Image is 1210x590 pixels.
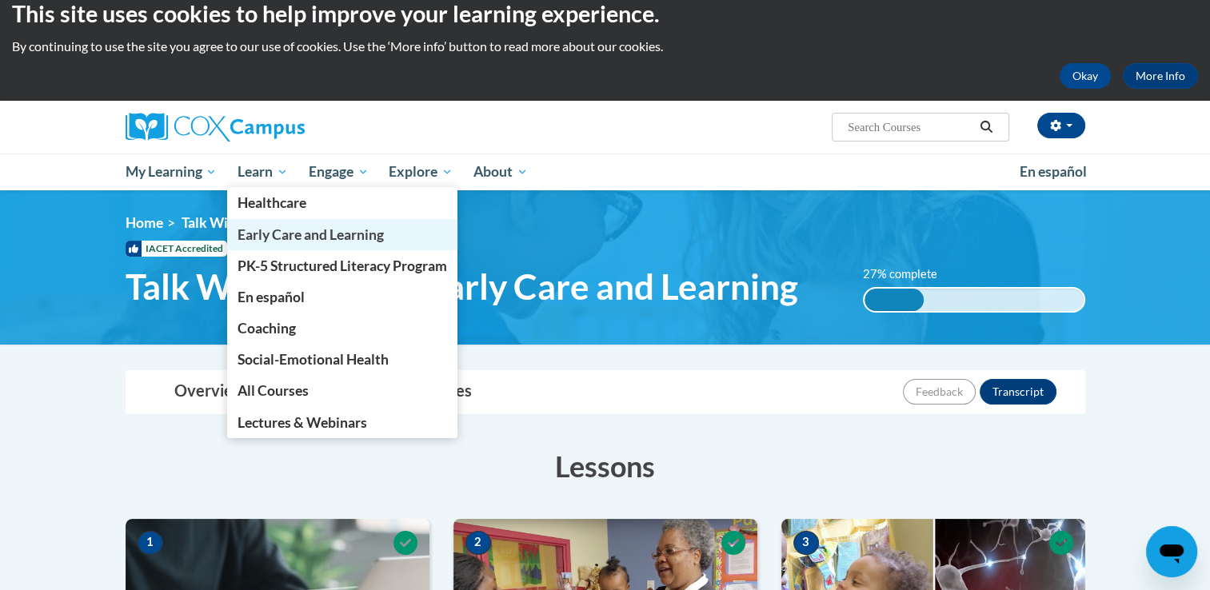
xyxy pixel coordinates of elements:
[227,344,457,375] a: Social-Emotional Health
[125,162,217,181] span: My Learning
[389,162,453,181] span: Explore
[846,118,974,137] input: Search Courses
[974,118,998,137] button: Search
[227,219,457,250] a: Early Care and Learning
[126,113,429,142] a: Cox Campus
[227,153,298,190] a: Learn
[238,382,309,399] span: All Courses
[1146,526,1197,577] iframe: Button to launch messaging window
[227,313,457,344] a: Coaching
[126,241,227,257] span: IACET Accredited
[115,153,228,190] a: My Learning
[298,153,379,190] a: Engage
[238,289,305,305] span: En español
[1020,163,1087,180] span: En español
[309,162,369,181] span: Engage
[865,289,924,311] div: 27% complete
[227,187,457,218] a: Healthcare
[227,375,457,406] a: All Courses
[126,214,163,231] a: Home
[473,162,528,181] span: About
[378,153,463,190] a: Explore
[1009,155,1097,189] a: En español
[1060,63,1111,89] button: Okay
[793,531,819,555] span: 3
[1123,63,1198,89] a: More Info
[238,414,367,431] span: Lectures & Webinars
[980,379,1056,405] button: Transcript
[126,265,798,308] span: Talk With Me Baby Early Care and Learning
[863,265,955,283] label: 27% complete
[238,162,288,181] span: Learn
[463,153,538,190] a: About
[238,351,389,368] span: Social-Emotional Health
[227,407,457,438] a: Lectures & Webinars
[1037,113,1085,138] button: Account Settings
[158,371,262,413] a: Overview
[238,257,447,274] span: PK-5 Structured Literacy Program
[102,153,1109,190] div: Main menu
[227,281,457,313] a: En español
[903,379,976,405] button: Feedback
[238,194,306,211] span: Healthcare
[238,320,296,337] span: Coaching
[126,446,1085,486] h3: Lessons
[126,113,305,142] img: Cox Campus
[238,226,384,243] span: Early Care and Learning
[182,214,446,231] span: Talk With Me Baby Early Care and Learning
[12,38,1198,55] p: By continuing to use the site you agree to our use of cookies. Use the ‘More info’ button to read...
[227,250,457,281] a: PK-5 Structured Literacy Program
[138,531,163,555] span: 1
[465,531,491,555] span: 2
